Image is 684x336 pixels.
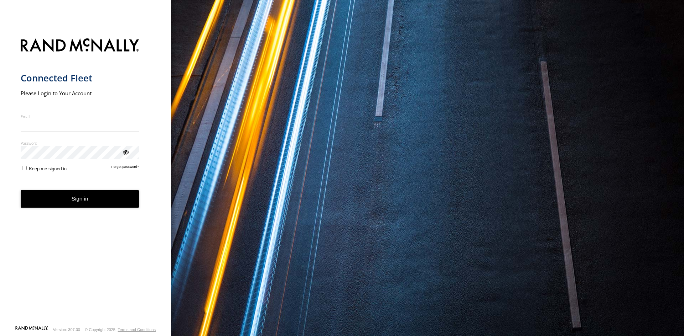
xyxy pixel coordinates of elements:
h2: Please Login to Your Account [21,90,139,97]
button: Sign in [21,190,139,208]
a: Forgot password? [112,165,139,171]
img: Rand McNally [21,37,139,55]
span: Keep me signed in [29,166,67,171]
input: Keep me signed in [22,166,27,170]
h1: Connected Fleet [21,72,139,84]
a: Terms and Conditions [118,327,156,332]
div: Version: 307.00 [53,327,80,332]
div: ViewPassword [122,148,129,155]
form: main [21,34,151,325]
label: Password [21,140,139,146]
div: © Copyright 2025 - [85,327,156,332]
a: Visit our Website [15,326,48,333]
label: Email [21,114,139,119]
